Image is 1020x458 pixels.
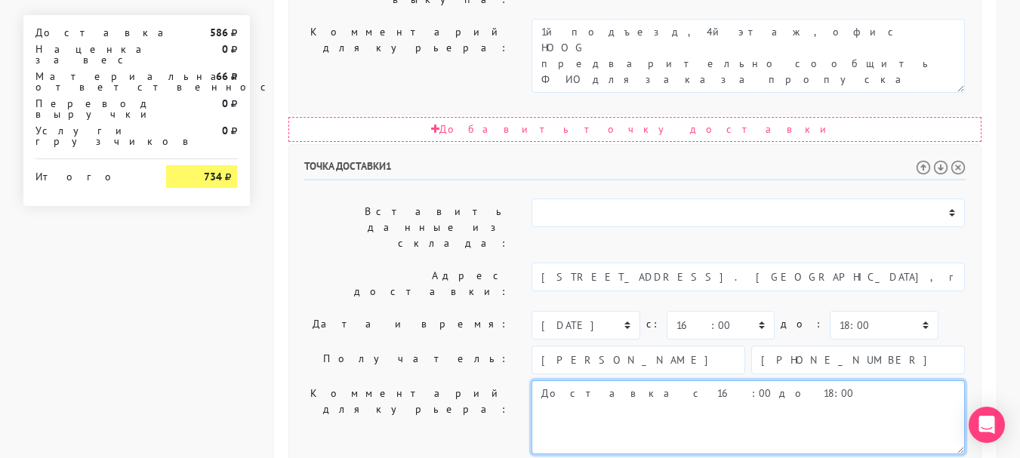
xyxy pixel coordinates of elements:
label: до: [781,311,824,337]
div: Добавить точку доставки [288,117,981,142]
label: Комментарий для курьера: [293,380,521,454]
label: Вставить данные из склада: [293,198,521,257]
span: 1 [386,159,392,173]
div: Перевод выручки [24,98,156,119]
div: Материальная ответственность [24,71,156,92]
strong: 0 [222,124,228,137]
div: Итого [35,165,144,182]
label: Комментарий для курьера: [293,19,521,93]
textarea: 3й подъезд, 4й этаж, офис HOOG предварительно сообщить ФИО для заказа пропуска [532,19,965,93]
strong: 0 [222,97,228,110]
h6: Точка доставки [304,160,966,180]
div: Услуги грузчиков [24,125,156,146]
strong: 586 [210,26,228,39]
input: Телефон [751,346,965,374]
strong: 0 [222,42,228,56]
strong: 66 [216,69,228,83]
label: Адрес доставки: [293,263,521,305]
label: Получатель: [293,346,521,374]
label: c: [646,311,661,337]
label: Дата и время: [293,311,521,340]
div: Наценка за вес [24,44,156,65]
div: Open Intercom Messenger [969,407,1005,443]
strong: 734 [204,170,222,183]
input: Имя [532,346,745,374]
div: Доставка [24,27,156,38]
